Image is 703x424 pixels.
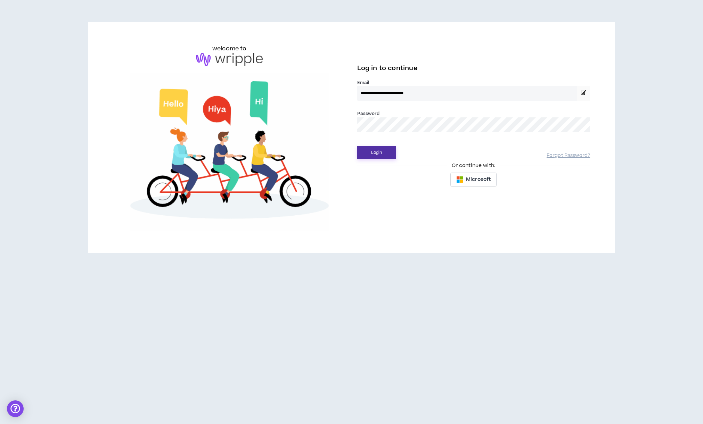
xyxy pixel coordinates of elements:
button: Login [357,146,396,159]
img: Welcome to Wripple [113,73,346,231]
span: Microsoft [466,176,491,183]
label: Password [357,110,380,117]
label: Email [357,80,590,86]
a: Forgot Password? [547,152,590,159]
span: Log in to continue [357,64,418,73]
span: Or continue with: [447,162,500,169]
img: logo-brand.png [196,53,263,66]
button: Microsoft [450,173,497,186]
div: Open Intercom Messenger [7,400,24,417]
h6: welcome to [212,44,247,53]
